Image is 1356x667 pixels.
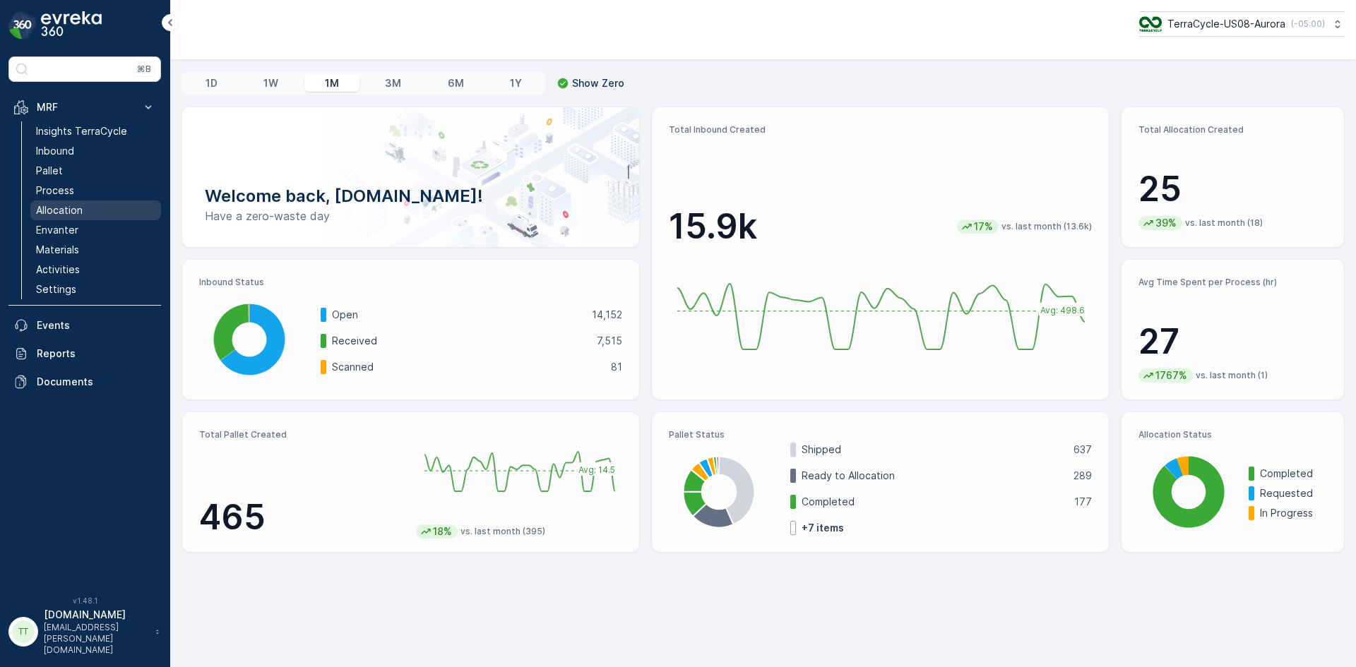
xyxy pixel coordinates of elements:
p: Have a zero-waste day [205,208,617,224]
p: TerraCycle-US08-Aurora [1167,17,1285,31]
p: Completed [1260,467,1327,481]
a: Pallet [30,161,161,181]
div: TT [12,620,35,643]
p: Total Pallet Created [199,429,405,440]
p: Materials [36,243,79,257]
p: ( -05:00 ) [1291,18,1325,30]
p: + 7 items [802,521,844,535]
img: image_ci7OI47.png [1139,16,1162,32]
p: Allocation [36,203,83,217]
p: Pallet [36,164,63,178]
p: Pallet Status [669,429,1092,440]
p: Settings [36,282,76,296]
img: logo_dark-DEwI_e13.png [41,11,102,40]
p: 18% [432,524,453,539]
p: Completed [802,495,1065,509]
a: Activities [30,260,161,280]
p: 81 [611,360,622,374]
p: vs. last month (395) [460,526,545,537]
p: 15.9k [669,205,757,248]
p: 17% [973,220,994,234]
p: Activities [36,263,80,277]
p: 3M [385,76,401,90]
p: Received [332,334,588,348]
a: Allocation [30,200,161,220]
p: MRF [37,100,133,114]
p: 1W [263,76,278,90]
a: Reports [8,339,161,368]
p: [EMAIL_ADDRESS][PERSON_NAME][DOMAIN_NAME] [44,622,148,656]
p: Inbound Status [199,277,622,288]
p: 14,152 [592,308,622,322]
button: TerraCycle-US08-Aurora(-05:00) [1139,11,1345,37]
p: Process [36,184,74,198]
p: [DOMAIN_NAME] [44,608,148,622]
p: Insights TerraCycle [36,124,127,138]
p: 289 [1073,469,1092,483]
p: Avg Time Spent per Process (hr) [1138,277,1327,288]
button: TT[DOMAIN_NAME][EMAIL_ADDRESS][PERSON_NAME][DOMAIN_NAME] [8,608,161,656]
p: Total Allocation Created [1138,124,1327,136]
span: v 1.48.1 [8,596,161,605]
a: Documents [8,368,161,396]
a: Events [8,311,161,339]
p: Total Inbound Created [669,124,1092,136]
p: 1D [206,76,218,90]
p: Ready to Allocation [802,469,1064,483]
p: 1767% [1154,368,1189,383]
p: 25 [1138,168,1327,210]
p: Envanter [36,223,78,237]
p: Documents [37,375,155,389]
p: ⌘B [137,64,151,75]
p: 1M [325,76,339,90]
img: logo [8,11,37,40]
p: Shipped [802,443,1064,457]
a: Materials [30,240,161,260]
a: Settings [30,280,161,299]
p: 39% [1154,216,1178,230]
p: Requested [1260,486,1327,500]
p: vs. last month (13.6k) [1001,221,1092,232]
p: vs. last month (1) [1196,370,1268,381]
p: Events [37,318,155,332]
p: 465 [199,496,405,539]
p: Show Zero [572,76,624,90]
a: Process [30,181,161,200]
p: Welcome back, [DOMAIN_NAME]! [205,185,617,208]
p: In Progress [1260,506,1327,520]
p: 6M [448,76,464,90]
a: Insights TerraCycle [30,121,161,141]
p: Reports [37,347,155,361]
p: Scanned [332,360,602,374]
p: 177 [1074,495,1092,509]
a: Inbound [30,141,161,161]
p: 637 [1073,443,1092,457]
button: MRF [8,93,161,121]
p: 27 [1138,320,1327,363]
p: 7,515 [597,334,622,348]
a: Envanter [30,220,161,240]
p: 1Y [510,76,522,90]
p: Open [332,308,583,322]
p: vs. last month (18) [1185,217,1263,229]
p: Inbound [36,144,74,158]
p: Allocation Status [1138,429,1327,440]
